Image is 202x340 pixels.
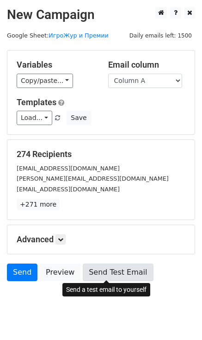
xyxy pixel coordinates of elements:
[7,32,109,39] small: Google Sheet:
[126,32,195,39] a: Daily emails left: 1500
[40,264,80,281] a: Preview
[7,7,195,23] h2: New Campaign
[62,283,150,296] div: Send a test email to yourself
[108,60,186,70] h5: Email column
[17,60,94,70] h5: Variables
[17,234,185,245] h5: Advanced
[156,296,202,340] iframe: Chat Widget
[83,264,153,281] a: Send Test Email
[17,186,120,193] small: [EMAIL_ADDRESS][DOMAIN_NAME]
[49,32,109,39] a: ИгроЖур и Премии
[17,175,169,182] small: [PERSON_NAME][EMAIL_ADDRESS][DOMAIN_NAME]
[17,74,73,88] a: Copy/paste...
[7,264,37,281] a: Send
[67,111,91,125] button: Save
[17,149,185,159] h5: 274 Recipients
[126,31,195,41] span: Daily emails left: 1500
[17,97,56,107] a: Templates
[156,296,202,340] div: Виджет чата
[17,111,52,125] a: Load...
[17,165,120,172] small: [EMAIL_ADDRESS][DOMAIN_NAME]
[17,199,60,210] a: +271 more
